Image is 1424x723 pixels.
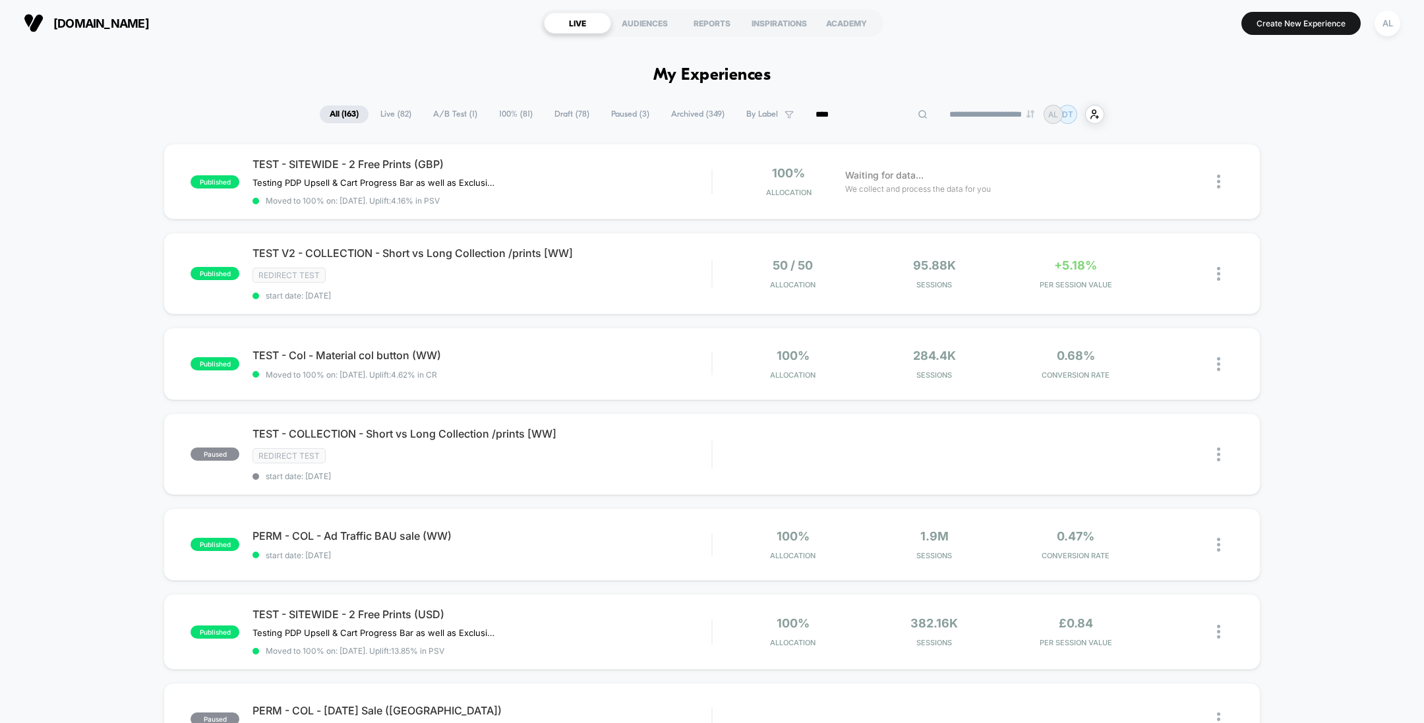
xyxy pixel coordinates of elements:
[1241,12,1361,35] button: Create New Experience
[252,268,326,283] span: Redirect Test
[191,625,239,639] span: published
[601,105,659,123] span: Paused ( 3 )
[1059,616,1093,630] span: £0.84
[252,608,711,621] span: TEST - SITEWIDE - 2 Free Prints (USD)
[766,188,812,197] span: Allocation
[20,13,153,34] button: [DOMAIN_NAME]
[320,105,369,123] span: All ( 163 )
[1062,109,1073,119] p: DT
[777,529,810,543] span: 100%
[266,196,440,206] span: Moved to 100% on: [DATE] . Uplift: 4.16% in PSV
[1217,175,1220,188] img: close
[867,280,1001,289] span: Sessions
[266,370,437,380] span: Moved to 100% on: [DATE] . Uplift: 4.62% in CR
[770,638,816,647] span: Allocation
[611,13,678,34] div: AUDIENCES
[252,427,711,440] span: TEST - COLLECTION - Short vs Long Collection /prints [WW]
[661,105,734,123] span: Archived ( 349 )
[266,646,444,656] span: Moved to 100% on: [DATE] . Uplift: 13.85% in PSV
[746,13,813,34] div: INSPIRATIONS
[252,529,711,542] span: PERM - COL - Ad Traffic BAU sale (WW)
[772,166,805,180] span: 100%
[191,175,239,188] span: published
[845,168,924,183] span: Waiting for data...
[544,13,611,34] div: LIVE
[545,105,599,123] span: Draft ( 78 )
[252,177,497,188] span: Testing PDP Upsell & Cart Progress Bar as well as Exclusive Free Prints in the Cart
[867,370,1001,380] span: Sessions
[423,105,487,123] span: A/B Test ( 1 )
[653,66,771,85] h1: My Experiences
[191,538,239,551] span: published
[1217,357,1220,371] img: close
[913,258,956,272] span: 95.88k
[845,183,991,195] span: We collect and process the data for you
[920,529,949,543] span: 1.9M
[777,349,810,362] span: 100%
[1375,11,1400,36] div: AL
[191,448,239,461] span: paused
[1217,538,1220,552] img: close
[773,258,813,272] span: 50 / 50
[1009,370,1143,380] span: CONVERSION RATE
[1371,10,1404,37] button: AL
[1009,551,1143,560] span: CONVERSION RATE
[1217,448,1220,461] img: close
[913,349,956,362] span: 284.4k
[1217,625,1220,639] img: close
[813,13,880,34] div: ACADEMY
[252,246,711,260] span: TEST V2 - COLLECTION - Short vs Long Collection /prints [WW]
[53,16,149,30] span: [DOMAIN_NAME]
[770,370,816,380] span: Allocation
[191,357,239,370] span: published
[252,349,711,362] span: TEST - Col - Material col button (WW)
[252,291,711,301] span: start date: [DATE]
[489,105,543,123] span: 100% ( 81 )
[770,551,816,560] span: Allocation
[746,109,778,119] span: By Label
[1009,638,1143,647] span: PER SESSION VALUE
[24,13,44,33] img: Visually logo
[867,638,1001,647] span: Sessions
[678,13,746,34] div: REPORTS
[1057,349,1095,362] span: 0.68%
[910,616,958,630] span: 382.16k
[252,550,711,560] span: start date: [DATE]
[252,704,711,717] span: PERM - COL - [DATE] Sale ([GEOGRAPHIC_DATA])
[1048,109,1058,119] p: AL
[252,448,326,463] span: Redirect Test
[252,158,711,171] span: TEST - SITEWIDE - 2 Free Prints (GBP)
[1057,529,1094,543] span: 0.47%
[252,627,497,638] span: Testing PDP Upsell & Cart Progress Bar as well as Exclusive Free Prints in the Cart
[867,551,1001,560] span: Sessions
[191,267,239,280] span: published
[1217,267,1220,281] img: close
[1054,258,1097,272] span: +5.18%
[770,280,816,289] span: Allocation
[777,616,810,630] span: 100%
[252,471,711,481] span: start date: [DATE]
[1026,110,1034,118] img: end
[1009,280,1143,289] span: PER SESSION VALUE
[371,105,421,123] span: Live ( 82 )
